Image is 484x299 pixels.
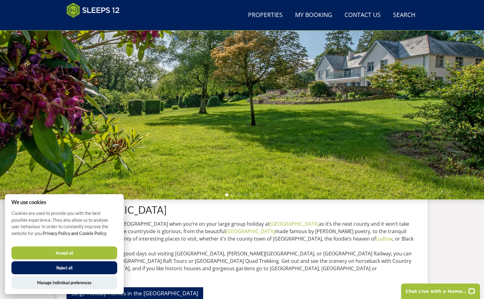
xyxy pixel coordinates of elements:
a: [GEOGRAPHIC_DATA] [270,220,319,227]
iframe: LiveChat chat widget [397,280,484,299]
button: Reject all [11,261,117,274]
a: Search [391,8,418,22]
button: Manage Individual preferences [11,276,117,289]
h2: We use cookies [5,199,124,205]
img: Sleeps 12 [66,2,120,18]
a: Privacy Policy and Cookie Policy [43,231,106,236]
a: [GEOGRAPHIC_DATA] [226,228,275,235]
a: My Booking [293,8,335,22]
p: It’s worth a day trip to [GEOGRAPHIC_DATA] when you’re on your large group holiday at as it’s the... [66,220,418,280]
a: Contact Us [342,8,383,22]
button: Accept all [11,246,117,259]
p: Cookies are used to provide you with the best possible experience. They also allow us to analyse ... [5,210,124,241]
a: Ludlow [376,235,392,242]
iframe: Customer reviews powered by Trustpilot [63,22,128,27]
h1: [GEOGRAPHIC_DATA] [66,204,418,215]
a: Properties [246,8,285,22]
